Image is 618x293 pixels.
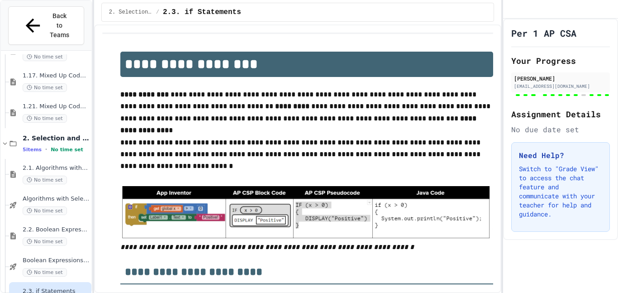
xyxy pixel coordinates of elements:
[23,114,67,123] span: No time set
[23,53,67,61] span: No time set
[514,74,607,82] div: [PERSON_NAME]
[49,11,70,40] span: Back to Teams
[23,268,67,277] span: No time set
[23,134,90,142] span: 2. Selection and Iteration
[514,83,607,90] div: [EMAIL_ADDRESS][DOMAIN_NAME]
[23,257,90,264] span: Boolean Expressions - Quiz
[519,150,602,161] h3: Need Help?
[23,103,90,110] span: 1.21. Mixed Up Code Practice 1b (1.7-1.15)
[51,147,83,153] span: No time set
[23,164,90,172] span: 2.1. Algorithms with Selection and Repetition
[511,108,610,120] h2: Assignment Details
[511,124,610,135] div: No due date set
[45,146,47,153] span: •
[109,9,152,16] span: 2. Selection and Iteration
[511,27,576,39] h1: Per 1 AP CSA
[163,7,241,18] span: 2.3. if Statements
[23,72,90,80] span: 1.17. Mixed Up Code Practice 1.1-1.6
[23,207,67,215] span: No time set
[8,6,84,45] button: Back to Teams
[23,237,67,246] span: No time set
[23,147,42,153] span: 5 items
[511,54,610,67] h2: Your Progress
[156,9,159,16] span: /
[23,83,67,92] span: No time set
[519,164,602,219] p: Switch to "Grade View" to access the chat feature and communicate with your teacher for help and ...
[23,226,90,234] span: 2.2. Boolean Expressions
[23,176,67,184] span: No time set
[23,195,90,203] span: Algorithms with Selection and Repetition - Topic 2.1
